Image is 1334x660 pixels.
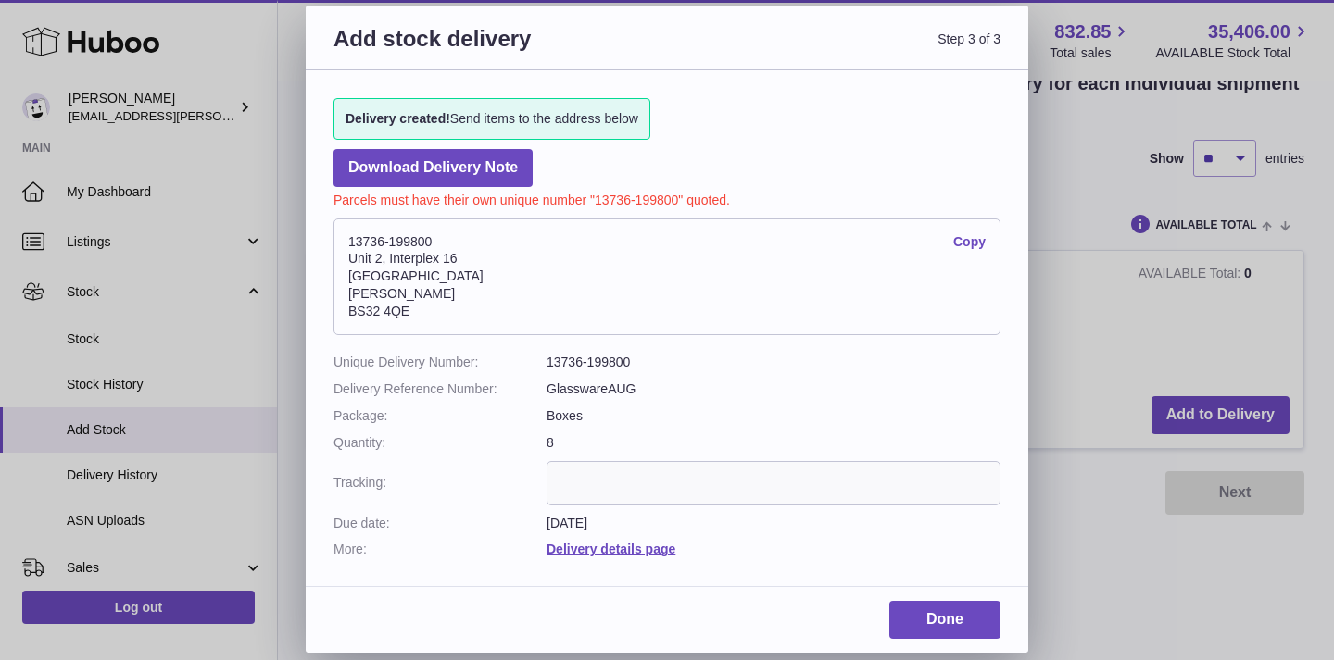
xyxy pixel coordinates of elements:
[333,461,547,505] dt: Tracking:
[547,380,1000,398] dd: GlasswareAUG
[889,601,1000,639] a: Done
[333,354,547,371] dt: Unique Delivery Number:
[333,149,533,187] a: Download Delivery Note
[333,218,1000,335] address: 13736-199800 Unit 2, Interplex 16 [GEOGRAPHIC_DATA] [PERSON_NAME] BS32 4QE
[547,542,675,556] a: Delivery details page
[333,434,547,452] dt: Quantity:
[667,24,1000,75] span: Step 3 of 3
[547,434,1000,452] dd: 8
[333,380,547,398] dt: Delivery Reference Number:
[346,110,638,128] span: Send items to the address below
[333,187,1000,209] p: Parcels must have their own unique number "13736-199800" quoted.
[547,515,1000,532] dd: [DATE]
[547,407,1000,425] dd: Boxes
[333,407,547,425] dt: Package:
[333,24,667,75] h3: Add stock delivery
[953,233,986,251] a: Copy
[333,541,547,558] dt: More:
[547,354,1000,371] dd: 13736-199800
[346,111,450,126] strong: Delivery created!
[333,515,547,532] dt: Due date:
